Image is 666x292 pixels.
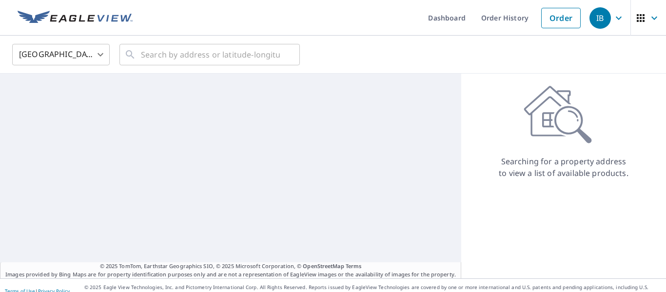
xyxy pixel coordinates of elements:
a: Terms [346,262,362,270]
div: [GEOGRAPHIC_DATA] [12,41,110,68]
img: EV Logo [18,11,133,25]
span: © 2025 TomTom, Earthstar Geographics SIO, © 2025 Microsoft Corporation, © [100,262,362,271]
a: Order [541,8,581,28]
p: Searching for a property address to view a list of available products. [498,156,629,179]
div: IB [589,7,611,29]
a: OpenStreetMap [303,262,344,270]
input: Search by address or latitude-longitude [141,41,280,68]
